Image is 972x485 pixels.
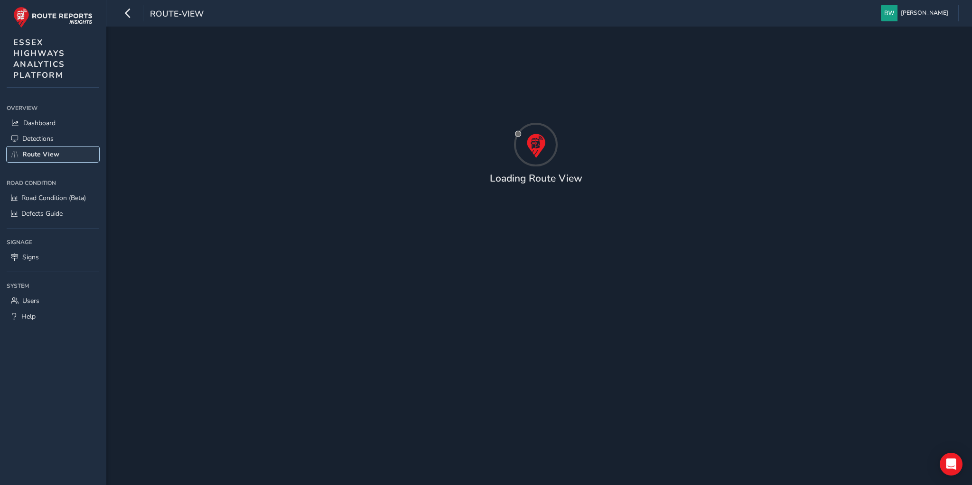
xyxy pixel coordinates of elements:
[7,309,99,324] a: Help
[7,190,99,206] a: Road Condition (Beta)
[22,134,54,143] span: Detections
[21,312,36,321] span: Help
[7,235,99,249] div: Signage
[7,249,99,265] a: Signs
[7,279,99,293] div: System
[7,206,99,221] a: Defects Guide
[22,253,39,262] span: Signs
[940,453,963,476] div: Open Intercom Messenger
[901,5,948,21] span: [PERSON_NAME]
[13,7,93,28] img: rr logo
[881,5,897,21] img: diamond-layout
[13,37,65,81] span: ESSEX HIGHWAYS ANALYTICS PLATFORM
[22,296,39,305] span: Users
[7,293,99,309] a: Users
[150,8,204,21] span: route-view
[7,176,99,190] div: Road Condition
[881,5,952,21] button: [PERSON_NAME]
[7,146,99,162] a: Route View
[7,101,99,115] div: Overview
[22,150,59,159] span: Route View
[23,119,56,128] span: Dashboard
[21,193,86,202] span: Road Condition (Beta)
[21,209,63,218] span: Defects Guide
[490,173,582,184] h4: Loading Route View
[7,115,99,131] a: Dashboard
[7,131,99,146] a: Detections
